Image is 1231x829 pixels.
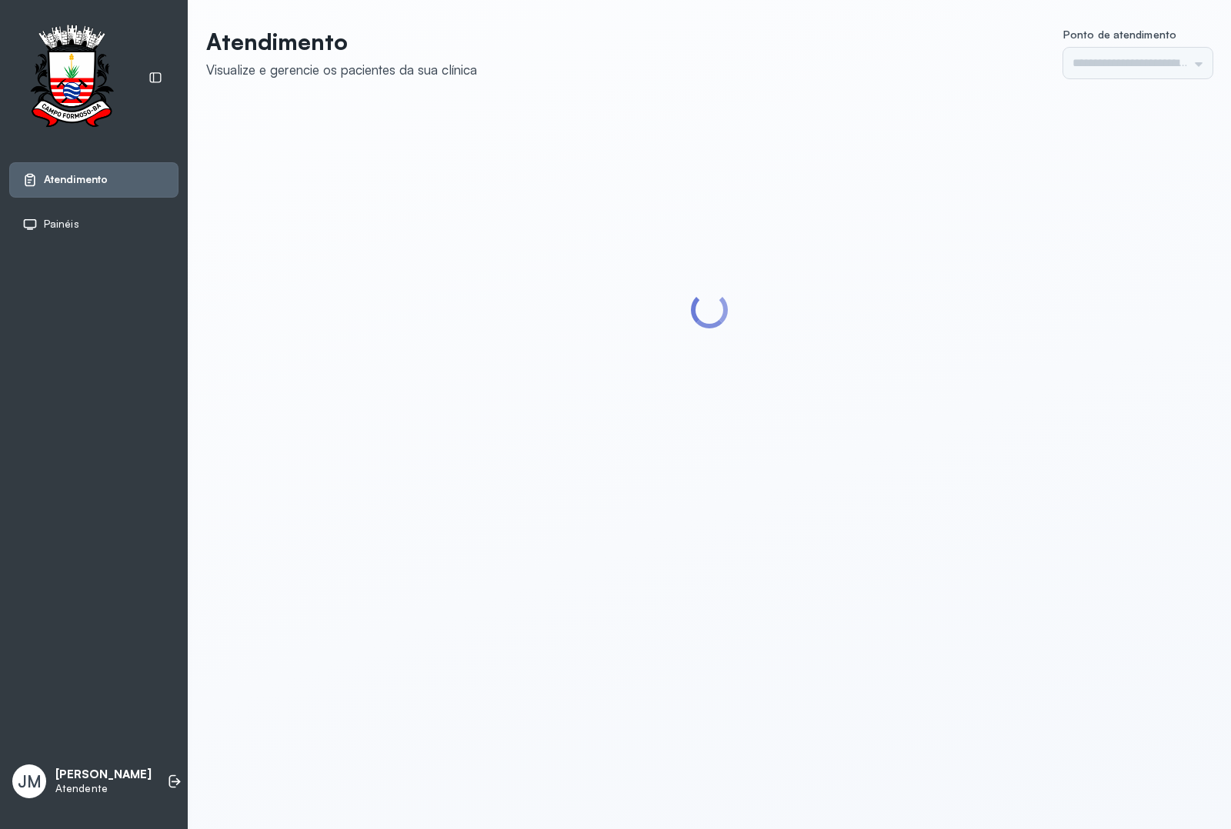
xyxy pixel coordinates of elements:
p: Atendimento [206,28,477,55]
span: Painéis [44,218,79,231]
span: Atendimento [44,173,108,186]
div: Visualize e gerencie os pacientes da sua clínica [206,62,477,78]
p: Atendente [55,782,152,795]
img: Logotipo do estabelecimento [16,25,127,132]
span: JM [18,771,42,791]
p: [PERSON_NAME] [55,767,152,782]
span: Ponto de atendimento [1063,28,1176,41]
a: Atendimento [22,172,165,188]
